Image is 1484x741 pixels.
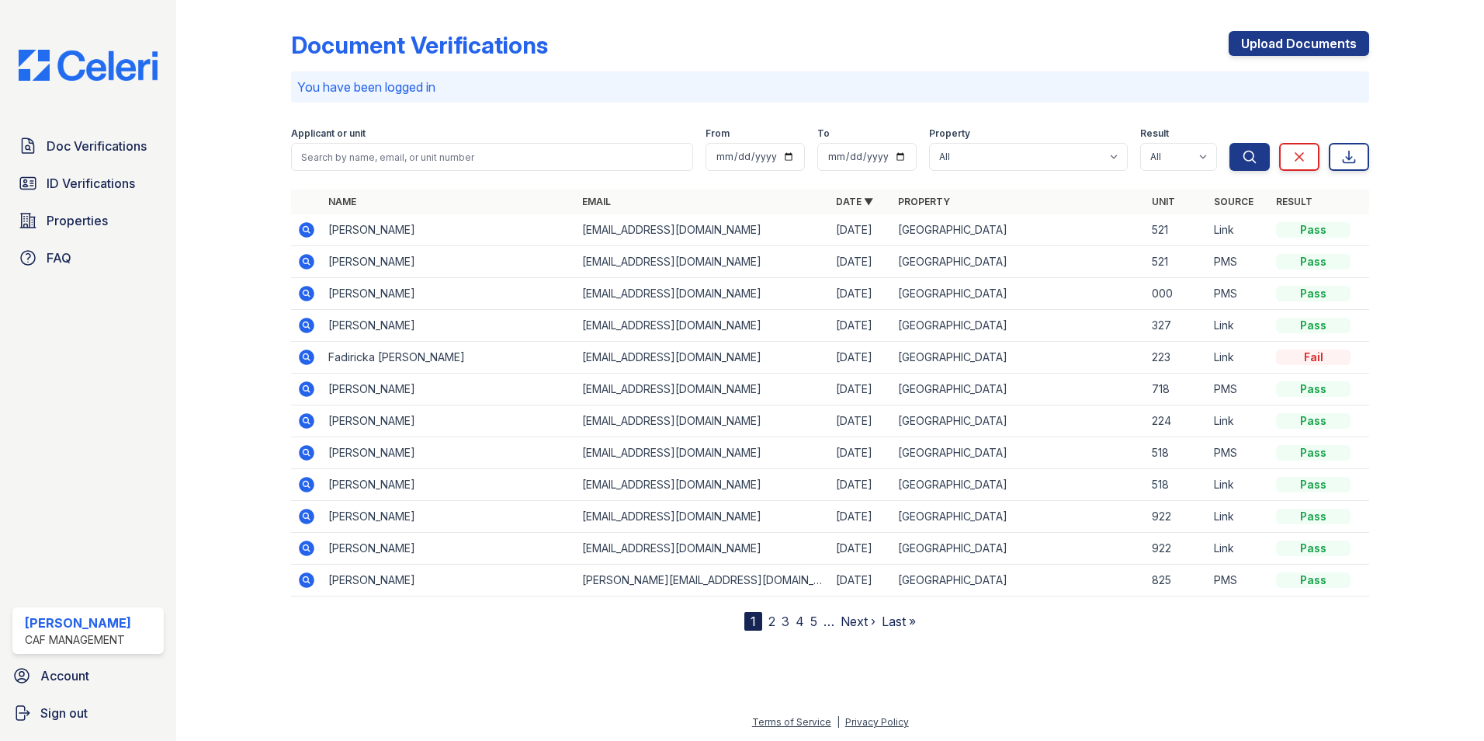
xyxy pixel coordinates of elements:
[1276,222,1351,238] div: Pass
[47,174,135,193] span: ID Verifications
[25,632,131,648] div: CAF Management
[1208,278,1270,310] td: PMS
[12,130,164,162] a: Doc Verifications
[892,342,1146,374] td: [GEOGRAPHIC_DATA]
[1276,254,1351,270] div: Pass
[1276,445,1351,461] div: Pass
[1208,437,1270,469] td: PMS
[892,405,1146,437] td: [GEOGRAPHIC_DATA]
[322,501,576,533] td: [PERSON_NAME]
[1146,214,1208,246] td: 521
[6,660,170,691] a: Account
[830,278,892,310] td: [DATE]
[322,278,576,310] td: [PERSON_NAME]
[845,716,909,728] a: Privacy Policy
[576,214,830,246] td: [EMAIL_ADDRESS][DOMAIN_NAME]
[892,533,1146,565] td: [GEOGRAPHIC_DATA]
[322,565,576,597] td: [PERSON_NAME]
[576,533,830,565] td: [EMAIL_ADDRESS][DOMAIN_NAME]
[1208,469,1270,501] td: Link
[1146,310,1208,342] td: 327
[1146,278,1208,310] td: 000
[291,143,693,171] input: Search by name, email, or unit number
[892,374,1146,405] td: [GEOGRAPHIC_DATA]
[1146,565,1208,597] td: 825
[1146,533,1208,565] td: 922
[768,614,775,629] a: 2
[1276,572,1351,588] div: Pass
[47,249,71,267] span: FAQ
[830,501,892,533] td: [DATE]
[47,137,147,155] span: Doc Verifications
[1276,541,1351,556] div: Pass
[929,127,970,140] label: Property
[1276,509,1351,524] div: Pass
[1276,350,1351,365] div: Fail
[1208,214,1270,246] td: Link
[1276,477,1351,492] div: Pass
[830,310,892,342] td: [DATE]
[830,405,892,437] td: [DATE]
[1208,565,1270,597] td: PMS
[830,565,892,597] td: [DATE]
[576,437,830,469] td: [EMAIL_ADDRESS][DOMAIN_NAME]
[1214,196,1253,207] a: Source
[1208,405,1270,437] td: Link
[892,437,1146,469] td: [GEOGRAPHIC_DATA]
[830,246,892,278] td: [DATE]
[25,614,131,632] div: [PERSON_NAME]
[576,246,830,278] td: [EMAIL_ADDRESS][DOMAIN_NAME]
[322,246,576,278] td: [PERSON_NAME]
[12,168,164,199] a: ID Verifications
[841,614,875,629] a: Next ›
[1208,246,1270,278] td: PMS
[1276,318,1351,333] div: Pass
[6,50,170,81] img: CE_Logo_Blue-a8612792a0a2168367f1c8372b55b34899dd931a85d93a1a3d3e32e68fde9ad4.png
[1146,437,1208,469] td: 518
[1208,533,1270,565] td: Link
[291,31,548,59] div: Document Verifications
[892,246,1146,278] td: [GEOGRAPHIC_DATA]
[582,196,611,207] a: Email
[898,196,950,207] a: Property
[297,78,1363,96] p: You have been logged in
[830,342,892,374] td: [DATE]
[576,565,830,597] td: [PERSON_NAME][EMAIL_ADDRESS][DOMAIN_NAME]
[830,469,892,501] td: [DATE]
[892,469,1146,501] td: [GEOGRAPHIC_DATA]
[322,405,576,437] td: [PERSON_NAME]
[576,501,830,533] td: [EMAIL_ADDRESS][DOMAIN_NAME]
[1276,286,1351,301] div: Pass
[322,310,576,342] td: [PERSON_NAME]
[892,501,1146,533] td: [GEOGRAPHIC_DATA]
[576,342,830,374] td: [EMAIL_ADDRESS][DOMAIN_NAME]
[6,698,170,729] button: Sign out
[752,716,831,728] a: Terms of Service
[1146,469,1208,501] td: 518
[892,310,1146,342] td: [GEOGRAPHIC_DATA]
[1146,246,1208,278] td: 521
[817,127,830,140] label: To
[1152,196,1175,207] a: Unit
[12,242,164,273] a: FAQ
[1140,127,1169,140] label: Result
[1208,501,1270,533] td: Link
[576,374,830,405] td: [EMAIL_ADDRESS][DOMAIN_NAME]
[892,565,1146,597] td: [GEOGRAPHIC_DATA]
[322,374,576,405] td: [PERSON_NAME]
[1146,374,1208,405] td: 718
[1276,413,1351,429] div: Pass
[576,310,830,342] td: [EMAIL_ADDRESS][DOMAIN_NAME]
[576,469,830,501] td: [EMAIL_ADDRESS][DOMAIN_NAME]
[810,614,817,629] a: 5
[322,437,576,469] td: [PERSON_NAME]
[322,533,576,565] td: [PERSON_NAME]
[892,278,1146,310] td: [GEOGRAPHIC_DATA]
[830,214,892,246] td: [DATE]
[12,205,164,236] a: Properties
[1146,501,1208,533] td: 922
[706,127,730,140] label: From
[1146,342,1208,374] td: 223
[823,612,834,631] span: …
[837,716,840,728] div: |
